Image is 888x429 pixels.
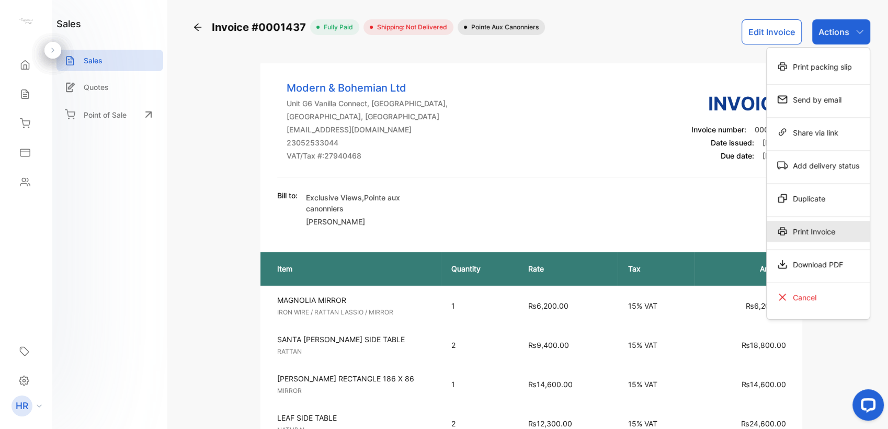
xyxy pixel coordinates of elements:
img: logo [18,14,34,29]
p: 15% VAT [628,340,684,351]
span: Due date: [720,151,754,160]
div: Share via link [767,122,870,143]
p: 2 [451,418,507,429]
p: Item [277,263,431,274]
p: Point of Sale [84,109,127,120]
h3: Invoice [691,89,785,118]
p: IRON WIRE / RATTAN LASSIO / MIRROR [277,308,433,317]
button: Actions [812,19,870,44]
p: RATTAN [277,347,433,356]
p: HR [16,399,28,413]
p: VAT/Tax #: 27940468 [287,150,448,161]
p: MAGNOLIA MIRROR [277,295,433,306]
p: Exclusive Views,Pointe aux canonniers [306,192,426,214]
div: Cancel [767,287,870,308]
p: 2 [451,340,507,351]
a: Point of Sale [56,103,163,126]
div: Print Invoice [767,221,870,242]
button: Edit Invoice [742,19,802,44]
p: Unit G6 Vanilla Connect, [GEOGRAPHIC_DATA], [287,98,448,109]
p: Sales [84,55,103,66]
p: 15% VAT [628,418,684,429]
p: 1 [451,379,507,390]
p: Rate [528,263,607,274]
span: ₨14,600.00 [741,380,785,389]
p: Actions [818,26,849,38]
p: 15% VAT [628,379,684,390]
span: fully paid [320,22,353,32]
p: 23052533044 [287,137,448,148]
span: Date issued: [710,138,754,147]
div: Add delivery status [767,155,870,176]
span: Pointe aux Canonniers [467,22,539,32]
p: Quantity [451,263,507,274]
p: [PERSON_NAME] [306,216,426,227]
iframe: LiveChat chat widget [844,385,888,429]
a: Quotes [56,76,163,98]
span: ₨14,600.00 [528,380,573,389]
p: Amount [705,263,785,274]
div: Print packing slip [767,56,870,77]
span: ₨12,300.00 [528,419,572,428]
a: Sales [56,50,163,71]
span: ₨24,600.00 [741,419,785,428]
div: Send by email [767,89,870,110]
span: Invoice #0001437 [212,19,310,35]
p: Bill to: [277,190,298,201]
span: ₨18,800.00 [741,341,785,349]
span: [DATE] [762,138,785,147]
span: ₨6,200.00 [528,301,568,310]
p: [EMAIL_ADDRESS][DOMAIN_NAME] [287,124,448,135]
p: SANTA [PERSON_NAME] SIDE TABLE [277,334,433,345]
span: ₨9,400.00 [528,341,569,349]
p: 1 [451,300,507,311]
p: LEAF SIDE TABLE [277,412,433,423]
p: [GEOGRAPHIC_DATA], [GEOGRAPHIC_DATA] [287,111,448,122]
p: [PERSON_NAME] RECTANGLE 186 X 86 [277,373,433,384]
span: Invoice number: [691,125,746,134]
p: Modern & Bohemian Ltd [287,80,448,96]
p: Quotes [84,82,109,93]
div: Download PDF [767,254,870,275]
span: Shipping: Not Delivered [373,22,447,32]
p: 15% VAT [628,300,684,311]
h1: sales [56,17,81,31]
p: MIRROR [277,386,433,396]
p: Tax [628,263,684,274]
span: [DATE] [762,151,785,160]
div: Duplicate [767,188,870,209]
span: ₨6,200.00 [745,301,785,310]
span: 0001437 [754,125,785,134]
